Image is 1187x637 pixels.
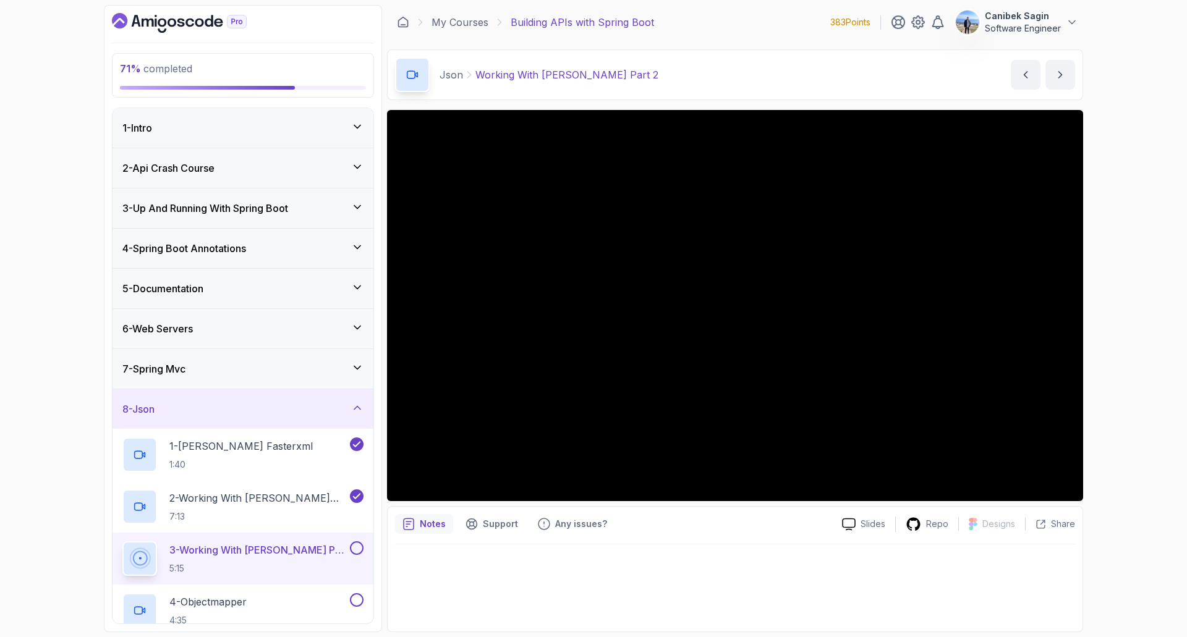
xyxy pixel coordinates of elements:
[169,439,313,453] p: 1 - [PERSON_NAME] Fasterxml
[169,614,247,626] p: 4:35
[982,518,1015,530] p: Designs
[395,514,453,534] button: notes button
[483,518,518,530] p: Support
[956,11,979,34] img: user profile image
[832,518,895,531] a: Slides
[122,593,364,628] button: 4-Objectmapper4:35
[830,16,870,28] p: 383 Points
[122,241,246,256] h3: 4 - Spring Boot Annotations
[397,16,409,28] a: Dashboard
[122,402,155,416] h3: 8 - Json
[113,389,373,429] button: 8-Json
[122,321,193,336] h3: 6 - Web Servers
[555,518,607,530] p: Any issues?
[122,120,152,135] h3: 1 - Intro
[169,510,347,523] p: 7:13
[440,67,463,82] p: Json
[112,13,275,33] a: Dashboard
[169,542,347,557] p: 3 - Working With [PERSON_NAME] Part 2
[122,489,364,524] button: 2-Working With [PERSON_NAME] Part 17:13
[955,10,1078,35] button: user profile imageCanibek SaginSoftware Engineer
[1025,518,1075,530] button: Share
[1051,518,1075,530] p: Share
[113,229,373,268] button: 4-Spring Boot Annotations
[113,188,373,228] button: 3-Up And Running With Spring Boot
[113,108,373,148] button: 1-Intro
[122,161,215,175] h3: 2 - Api Crash Course
[169,594,247,609] p: 4 - Objectmapper
[120,62,141,75] span: 71 %
[113,349,373,389] button: 7-Spring Mvc
[1045,60,1075,90] button: next content
[985,10,1061,22] p: Canibek Sagin
[120,62,192,75] span: completed
[530,514,615,534] button: Feedback button
[122,201,288,216] h3: 3 - Up And Running With Spring Boot
[169,458,313,471] p: 1:40
[122,541,364,576] button: 3-Working With [PERSON_NAME] Part 25:15
[420,518,446,530] p: Notes
[113,309,373,348] button: 6-Web Servers
[1011,60,1040,90] button: previous content
[896,517,958,532] a: Repo
[122,361,185,376] h3: 7 - Spring Mvc
[432,15,488,30] a: My Courses
[169,562,347,575] p: 5:15
[985,22,1061,35] p: Software Engineer
[458,514,525,534] button: Support button
[122,281,203,296] h3: 5 - Documentation
[113,148,373,188] button: 2-Api Crash Course
[511,15,654,30] p: Building APIs with Spring Boot
[861,518,885,530] p: Slides
[926,518,948,530] p: Repo
[387,110,1083,501] iframe: 3 - Working with Jackson Part 2
[122,437,364,472] button: 1-[PERSON_NAME] Fasterxml1:40
[113,269,373,308] button: 5-Documentation
[169,491,347,505] p: 2 - Working With [PERSON_NAME] Part 1
[475,67,658,82] p: Working With [PERSON_NAME] Part 2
